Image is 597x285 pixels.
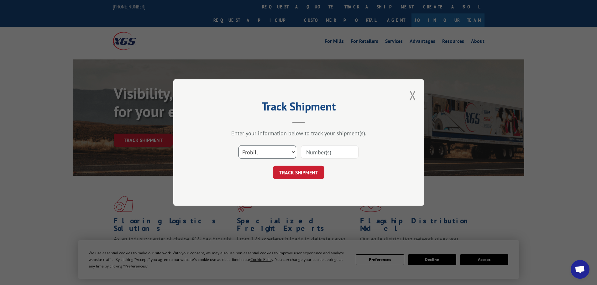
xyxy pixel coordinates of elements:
[409,87,416,104] button: Close modal
[571,260,589,279] a: Open chat
[205,102,393,114] h2: Track Shipment
[273,166,324,179] button: TRACK SHIPMENT
[301,145,359,159] input: Number(s)
[205,130,393,137] div: Enter your information below to track your shipment(s).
